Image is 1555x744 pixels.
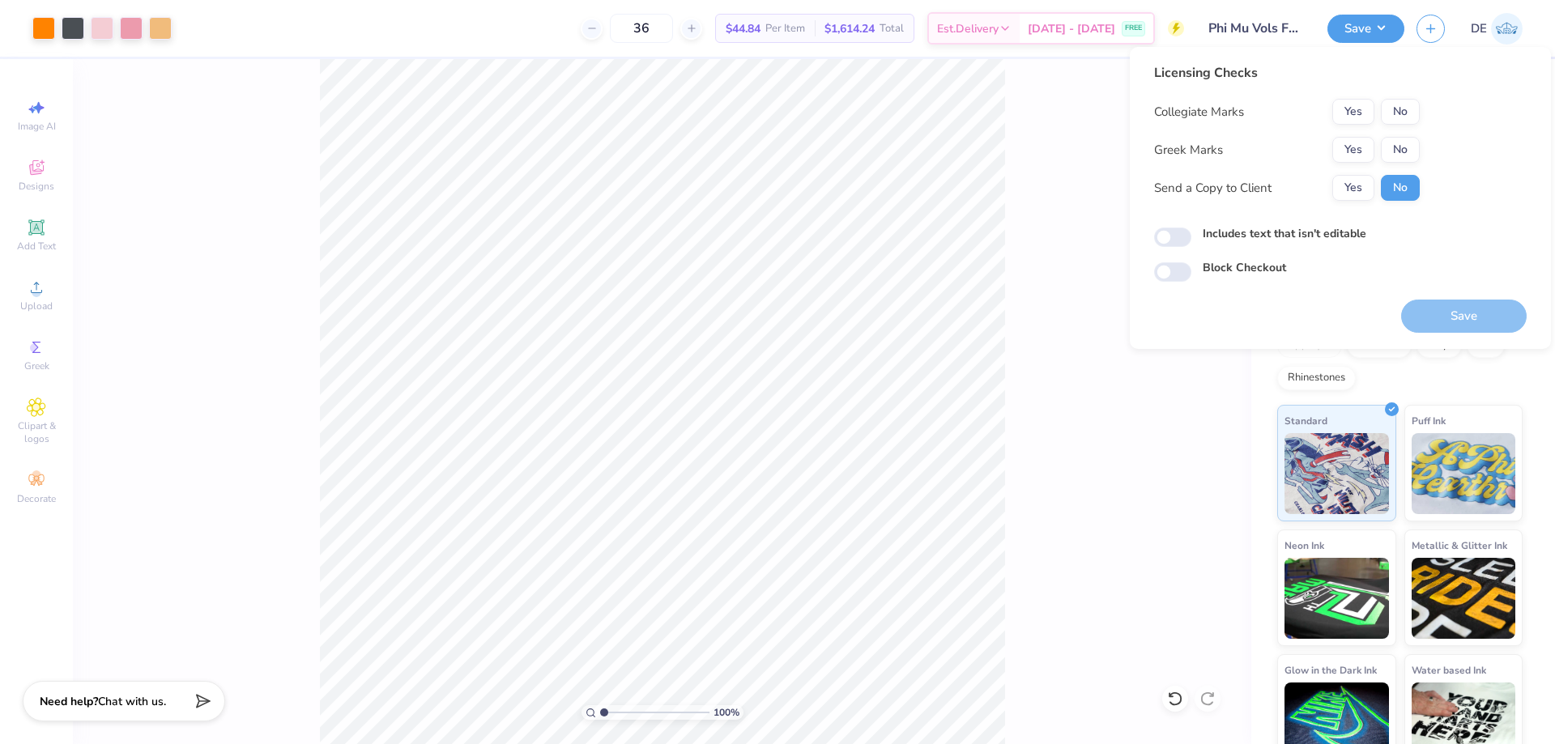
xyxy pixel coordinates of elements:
span: Standard [1284,412,1327,429]
div: Rhinestones [1277,366,1356,390]
span: Image AI [18,120,56,133]
button: No [1381,137,1420,163]
span: FREE [1125,23,1142,34]
button: Save [1327,15,1404,43]
span: Per Item [765,20,805,37]
button: No [1381,99,1420,125]
button: No [1381,175,1420,201]
label: Block Checkout [1203,259,1286,276]
button: Yes [1332,99,1374,125]
div: Collegiate Marks [1154,103,1244,121]
span: Neon Ink [1284,537,1324,554]
span: Upload [20,300,53,312]
div: Greek Marks [1154,141,1223,159]
div: Send a Copy to Client [1154,179,1272,198]
span: Water based Ink [1412,661,1486,678]
button: Yes [1332,175,1374,201]
input: – – [610,14,673,43]
span: Add Text [17,240,56,253]
img: Standard [1284,433,1389,514]
a: DE [1471,13,1523,45]
span: Greek [24,359,49,372]
img: Puff Ink [1412,433,1516,514]
img: Neon Ink [1284,558,1389,639]
input: Untitled Design [1196,12,1315,45]
span: Designs [19,180,54,193]
div: Licensing Checks [1154,63,1420,83]
span: $1,614.24 [824,20,875,37]
span: Decorate [17,492,56,505]
span: Glow in the Dark Ink [1284,661,1377,678]
strong: Need help? [40,694,98,709]
span: Total [880,20,904,37]
button: Yes [1332,137,1374,163]
img: Metallic & Glitter Ink [1412,558,1516,639]
span: DE [1471,19,1487,38]
label: Includes text that isn't editable [1203,225,1366,242]
span: [DATE] - [DATE] [1028,20,1115,37]
img: Djian Evardoni [1491,13,1523,45]
span: Est. Delivery [937,20,999,37]
span: $44.84 [726,20,760,37]
span: Metallic & Glitter Ink [1412,537,1507,554]
span: Clipart & logos [8,419,65,445]
span: Chat with us. [98,694,166,709]
span: 100 % [714,705,739,720]
span: Puff Ink [1412,412,1446,429]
